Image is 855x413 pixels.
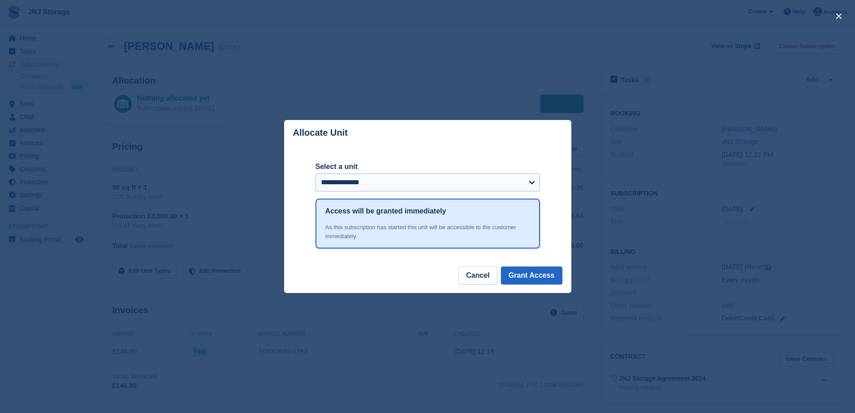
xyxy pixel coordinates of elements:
[325,223,530,240] div: As this subscription has started this unit will be accessible to the customer immediately.
[293,128,348,138] p: Allocate Unit
[316,161,540,172] label: Select a unit
[458,266,497,284] button: Cancel
[832,9,846,23] button: close
[501,266,562,284] button: Grant Access
[325,206,446,217] h1: Access will be granted immediately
